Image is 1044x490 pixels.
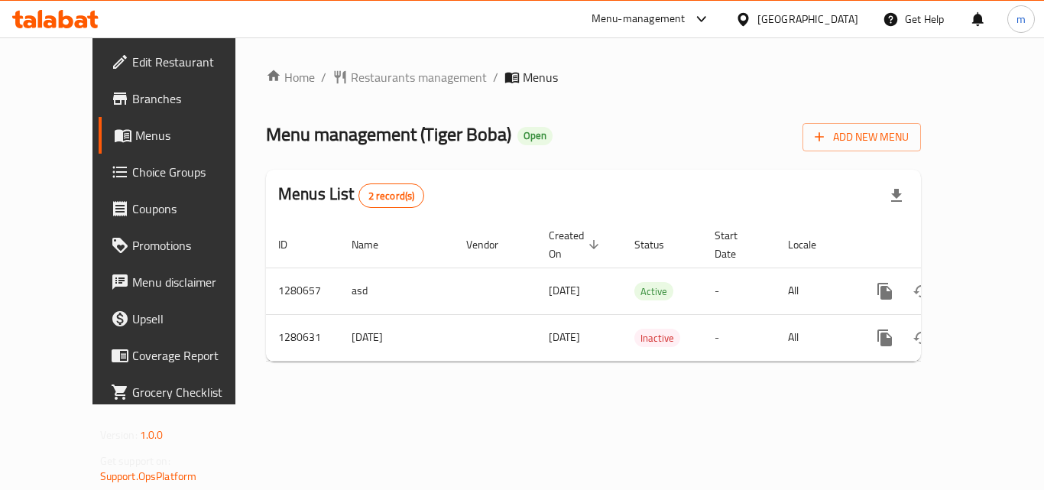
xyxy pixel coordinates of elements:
a: Upsell [99,300,267,337]
td: 1280657 [266,268,339,314]
span: Coverage Report [132,346,255,365]
td: 1280631 [266,314,339,361]
td: - [702,314,776,361]
div: Total records count [358,183,425,208]
span: Vendor [466,235,518,254]
span: Menus [523,68,558,86]
td: asd [339,268,454,314]
a: Menus [99,117,267,154]
td: All [776,314,854,361]
span: Add New Menu [815,128,909,147]
td: [DATE] [339,314,454,361]
li: / [321,68,326,86]
table: enhanced table [266,222,1026,362]
button: more [867,273,903,310]
div: Active [634,282,673,300]
span: ID [278,235,307,254]
button: Change Status [903,273,940,310]
a: Coverage Report [99,337,267,374]
span: Open [517,129,553,142]
span: Menu disclaimer [132,273,255,291]
span: Created On [549,226,604,263]
span: Restaurants management [351,68,487,86]
td: All [776,268,854,314]
a: Coupons [99,190,267,227]
a: Menu disclaimer [99,264,267,300]
div: [GEOGRAPHIC_DATA] [757,11,858,28]
h2: Menus List [278,183,424,208]
a: Home [266,68,315,86]
span: Choice Groups [132,163,255,181]
button: Change Status [903,320,940,356]
a: Restaurants management [332,68,487,86]
button: Add New Menu [802,123,921,151]
span: Version: [100,425,138,445]
span: Edit Restaurant [132,53,255,71]
li: / [493,68,498,86]
span: [DATE] [549,281,580,300]
span: Active [634,283,673,300]
span: Get support on: [100,451,170,471]
span: Start Date [715,226,757,263]
a: Branches [99,80,267,117]
span: Branches [132,89,255,108]
span: Grocery Checklist [132,383,255,401]
span: Coupons [132,200,255,218]
a: Support.OpsPlatform [100,466,197,486]
span: 1.0.0 [140,425,164,445]
span: Menu management ( Tiger Boba ) [266,117,511,151]
span: m [1016,11,1026,28]
div: Export file [878,177,915,214]
div: Open [517,127,553,145]
span: Status [634,235,684,254]
span: Menus [135,126,255,144]
span: Upsell [132,310,255,328]
span: Locale [788,235,836,254]
span: 2 record(s) [359,189,424,203]
a: Promotions [99,227,267,264]
a: Grocery Checklist [99,374,267,410]
button: more [867,320,903,356]
div: Menu-management [592,10,686,28]
a: Edit Restaurant [99,44,267,80]
div: Inactive [634,329,680,347]
a: Choice Groups [99,154,267,190]
th: Actions [854,222,1026,268]
nav: breadcrumb [266,68,921,86]
span: Inactive [634,329,680,347]
span: Name [352,235,398,254]
span: Promotions [132,236,255,255]
span: [DATE] [549,327,580,347]
td: - [702,268,776,314]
